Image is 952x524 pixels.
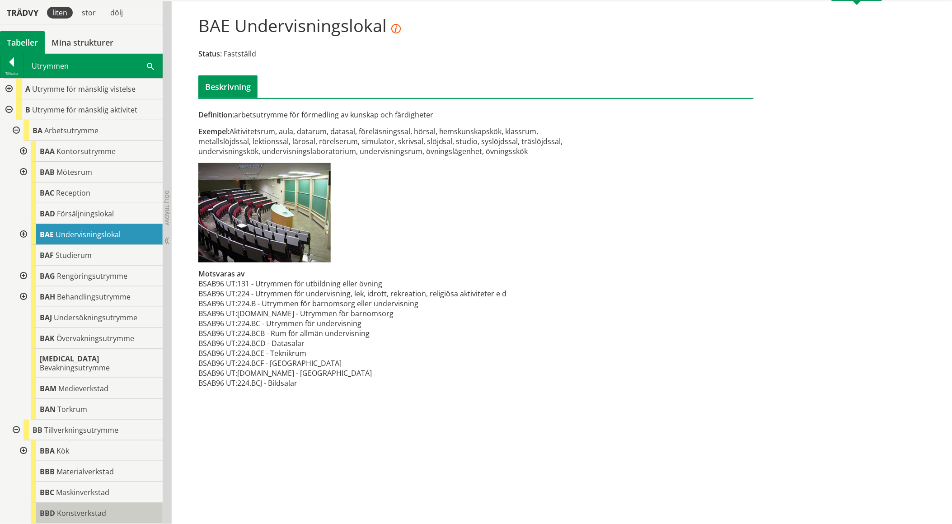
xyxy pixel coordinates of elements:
span: BAC [40,188,54,198]
div: Utrymmen [23,54,162,78]
span: Motsvaras av [198,269,245,279]
span: Utrymme för mänsklig vistelse [32,84,136,94]
span: Maskinverkstad [56,487,109,497]
span: BAA [40,146,55,156]
div: liten [47,7,73,19]
td: BSAB96 UT: [198,338,237,348]
td: 224.BCE - Teknikrum [237,348,507,358]
td: BSAB96 UT: [198,328,237,338]
td: 224.BCD - Datasalar [237,338,507,348]
span: Torkrum [57,404,87,414]
span: BBD [40,508,55,518]
img: bae-undervisningslokal.jpg [198,163,331,262]
span: Övervakningsutrymme [56,333,134,343]
h1: BAE Undervisningslokal [198,15,401,35]
td: 131 - Utrymmen för utbildning eller övning [237,279,507,289]
span: BBA [40,446,55,456]
span: BAF [40,250,54,260]
div: Beskrivning [198,75,258,98]
span: Kontorsutrymme [56,146,116,156]
span: BAD [40,209,55,219]
td: BSAB96 UT: [198,348,237,358]
td: 224.BCJ - Bildsalar [237,378,507,388]
td: 224.B - Utrymmen för barnomsorg eller undervisning [237,299,507,309]
td: BSAB96 UT: [198,368,237,378]
span: Mötesrum [56,167,92,177]
i: Objektet [Undervisningslokal] tillhör en tabell som har publicerats i en senare version. Detta in... [391,24,401,34]
span: Behandlingsutrymme [57,292,131,302]
td: BSAB96 UT: [198,318,237,328]
span: B [25,105,30,115]
span: Dölj trädvy [163,190,171,225]
span: BA [33,126,42,136]
div: stor [76,7,101,19]
td: BSAB96 UT: [198,378,237,388]
td: 224.BCB - Rum för allmän undervisning [237,328,507,338]
span: Kök [56,446,69,456]
span: Utrymme för mänsklig aktivitet [32,105,137,115]
td: BSAB96 UT: [198,358,237,368]
span: Arbetsutrymme [44,126,98,136]
span: Tillverkningsutrymme [44,425,118,435]
span: A [25,84,30,94]
span: Rengöringsutrymme [57,271,127,281]
span: BAB [40,167,55,177]
div: dölj [105,7,128,19]
td: BSAB96 UT: [198,289,237,299]
span: Status: [198,49,222,59]
td: BSAB96 UT: [198,309,237,318]
a: Mina strukturer [45,31,120,54]
span: Sök i tabellen [147,61,154,70]
td: BSAB96 UT: [198,279,237,289]
td: 224 - Utrymmen för undervisning, lek, idrott, rekreation, religiösa aktiviteter e d [237,289,507,299]
span: BAJ [40,313,52,323]
span: Fastställd [224,49,256,59]
span: BAN [40,404,56,414]
span: BBC [40,487,54,497]
div: Tillbaka [0,70,23,77]
span: Undersökningsutrymme [54,313,137,323]
span: Studierum [56,250,92,260]
div: arbetsutrymme för förmedling av kunskap och färdigheter [198,110,564,120]
td: [DOMAIN_NAME] - Utrymmen för barnomsorg [237,309,507,318]
span: Exempel: [198,126,230,136]
span: BB [33,425,42,435]
span: Undervisningslokal [56,229,121,239]
span: Materialverkstad [56,467,114,477]
span: [MEDICAL_DATA] [40,354,99,364]
span: BAG [40,271,55,281]
div: Aktivitetsrum, aula, datarum, datasal, föreläsningssal, hörsal, hemskunskapskök, klassrum, metall... [198,126,564,156]
span: BBB [40,467,55,477]
span: BAE [40,229,54,239]
span: Bevakningsutrymme [40,363,110,373]
td: 224.BC - Utrymmen för undervisning [237,318,507,328]
span: Medieverkstad [58,384,108,393]
span: BAM [40,384,56,393]
td: [DOMAIN_NAME] - [GEOGRAPHIC_DATA] [237,368,507,378]
div: Trädvy [2,8,43,18]
span: Konstverkstad [57,508,106,518]
td: BSAB96 UT: [198,299,237,309]
span: Reception [56,188,90,198]
td: 224.BCF - [GEOGRAPHIC_DATA] [237,358,507,368]
span: Definition: [198,110,234,120]
span: BAK [40,333,55,343]
span: BAH [40,292,55,302]
span: Försäljningslokal [57,209,114,219]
